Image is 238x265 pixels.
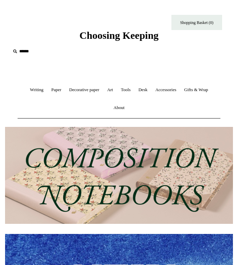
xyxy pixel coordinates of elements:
[48,81,65,99] a: Paper
[181,81,212,99] a: Gifts & Wrap
[171,15,222,30] a: Shopping Basket (0)
[26,81,47,99] a: Writing
[118,81,134,99] a: Tools
[79,35,159,40] a: Choosing Keeping
[152,81,180,99] a: Accessories
[5,127,233,224] img: 202302 Composition ledgers.jpg__PID:69722ee6-fa44-49dd-a067-31375e5d54ec
[66,81,103,99] a: Decorative paper
[110,99,128,117] a: About
[135,81,151,99] a: Desk
[104,81,116,99] a: Art
[79,30,159,41] span: Choosing Keeping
